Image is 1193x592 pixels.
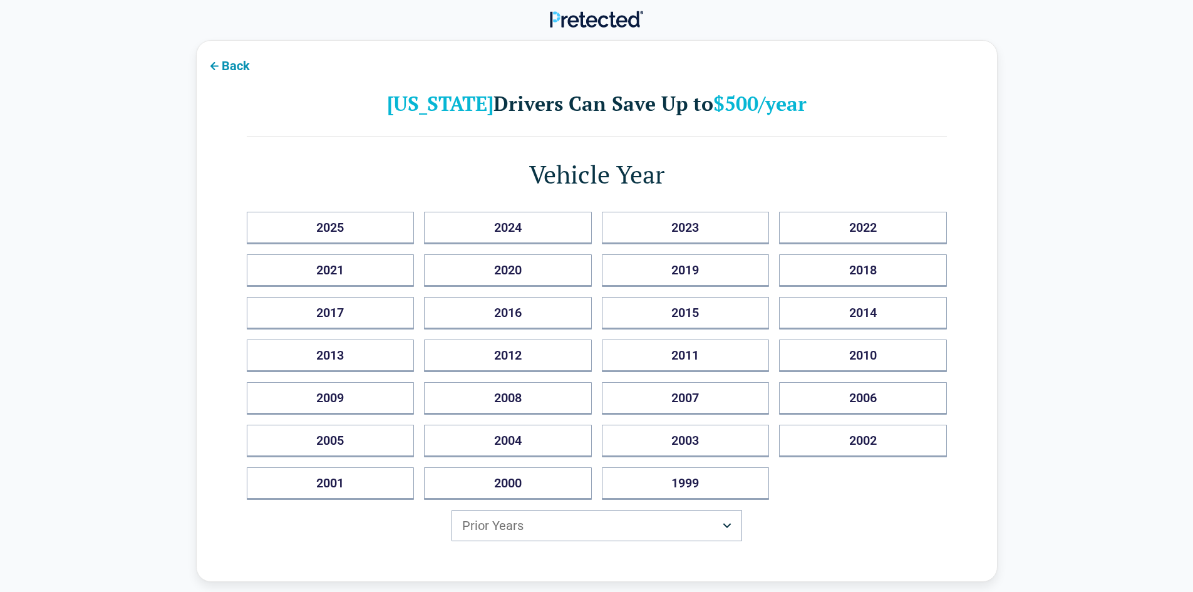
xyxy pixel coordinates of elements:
h2: Drivers Can Save Up to [247,91,947,116]
button: 2016 [424,297,592,330]
b: [US_STATE] [387,90,493,117]
button: 2019 [602,254,770,287]
button: 2001 [247,467,415,500]
button: 2012 [424,340,592,372]
button: 2011 [602,340,770,372]
button: 2021 [247,254,415,287]
button: 2024 [424,212,592,244]
button: Prior Years [452,510,742,541]
button: 2003 [602,425,770,457]
h1: Vehicle Year [247,157,947,192]
button: 2013 [247,340,415,372]
button: 2000 [424,467,592,500]
button: 1999 [602,467,770,500]
button: 2023 [602,212,770,244]
button: 2006 [779,382,947,415]
button: 2010 [779,340,947,372]
button: 2002 [779,425,947,457]
button: 2022 [779,212,947,244]
button: 2015 [602,297,770,330]
button: 2020 [424,254,592,287]
button: 2017 [247,297,415,330]
button: 2009 [247,382,415,415]
button: 2018 [779,254,947,287]
b: $500/year [713,90,807,117]
button: 2014 [779,297,947,330]
button: Back [197,51,260,79]
button: 2008 [424,382,592,415]
button: 2004 [424,425,592,457]
button: 2005 [247,425,415,457]
button: 2007 [602,382,770,415]
button: 2025 [247,212,415,244]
